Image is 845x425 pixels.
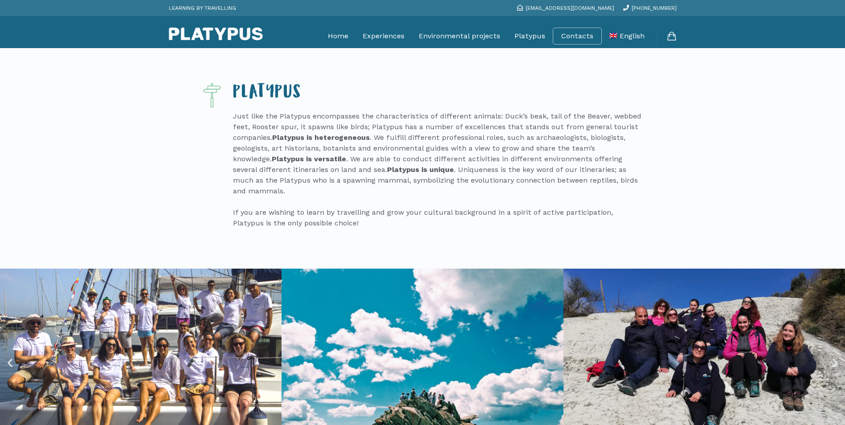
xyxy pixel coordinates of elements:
p: LEARNING BY TRAVELLING [169,2,236,14]
a: [EMAIL_ADDRESS][DOMAIN_NAME] [517,5,614,11]
a: [PHONE_NUMBER] [623,5,677,11]
p: Just like the Platypus encompasses the characteristics of different animals: Duck’s beak, tail of... [233,111,643,229]
a: Experiences [363,25,404,47]
a: Environmental projects [419,25,500,47]
img: Platypus [169,27,263,41]
a: Home [328,25,348,47]
a: Platypus [514,25,545,47]
strong: Platypus is versatile [272,155,346,163]
strong: Platypus is heterogeneous [272,133,370,142]
div: Next slide [829,357,841,368]
a: Contacts [561,32,593,41]
span: Platypus [233,85,302,103]
strong: Platypus is unique [387,165,454,174]
a: English [609,25,645,47]
span: [EMAIL_ADDRESS][DOMAIN_NAME] [526,5,614,11]
div: Previous slide [4,357,16,368]
span: English [620,32,645,40]
span: [PHONE_NUMBER] [632,5,677,11]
